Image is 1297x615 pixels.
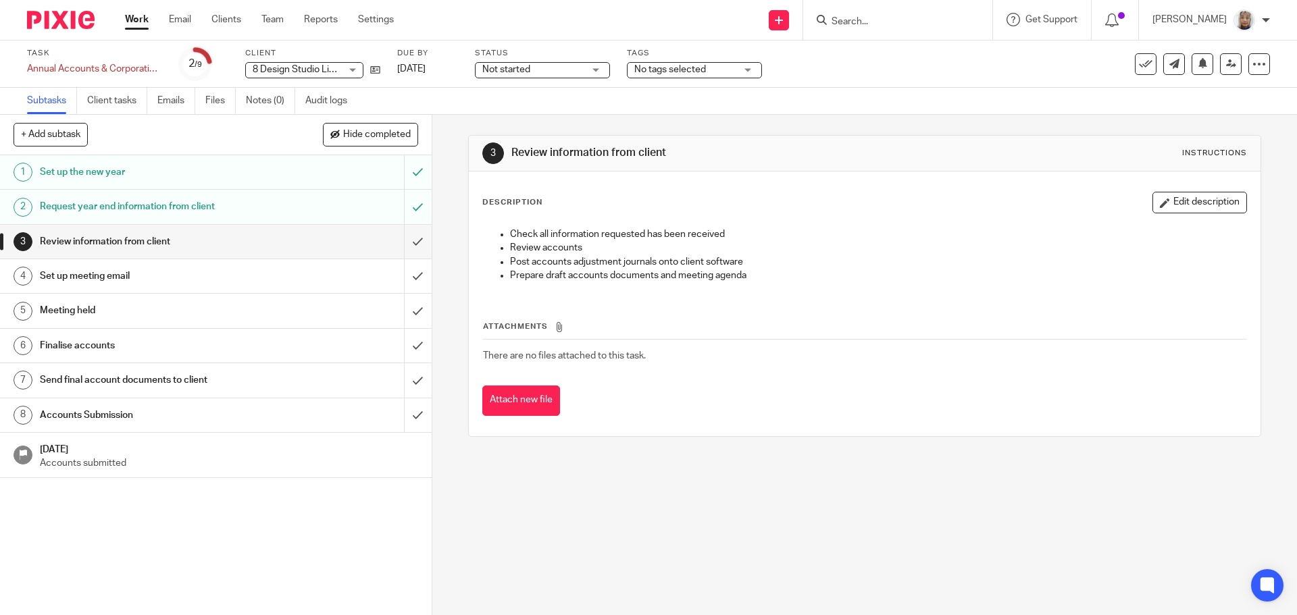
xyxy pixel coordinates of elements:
label: Client [245,48,380,59]
h1: Accounts Submission [40,405,274,425]
a: Clients [211,13,241,26]
a: Reports [304,13,338,26]
span: Get Support [1025,15,1077,24]
p: Prepare draft accounts documents and meeting agenda [510,269,1246,282]
label: Tags [627,48,762,59]
div: 2 [188,56,202,72]
span: Hide completed [343,130,411,140]
img: Pixie [27,11,95,29]
div: 1 [14,163,32,182]
div: Annual Accounts & Corporation Tax Return [27,62,162,76]
div: Annual Accounts &amp; Corporation Tax Return [27,62,162,76]
div: 6 [14,336,32,355]
h1: Set up the new year [40,162,274,182]
h1: Review information from client [40,232,274,252]
p: Review accounts [510,241,1246,255]
div: 3 [14,232,32,251]
p: Check all information requested has been received [510,228,1246,241]
div: 3 [482,142,504,164]
a: Files [205,88,236,114]
div: 8 [14,406,32,425]
label: Task [27,48,162,59]
button: + Add subtask [14,123,88,146]
h1: Finalise accounts [40,336,274,356]
label: Status [475,48,610,59]
a: Emails [157,88,195,114]
div: 4 [14,267,32,286]
span: No tags selected [634,65,706,74]
a: Audit logs [305,88,357,114]
h1: Meeting held [40,300,274,321]
img: Sara%20Zdj%C4%99cie%20.jpg [1234,9,1255,31]
div: 7 [14,371,32,390]
span: Attachments [483,323,548,330]
button: Edit description [1152,192,1247,213]
button: Hide completed [323,123,418,146]
h1: Request year end information from client [40,196,274,217]
small: /9 [195,61,202,68]
h1: Review information from client [511,146,894,160]
input: Search [830,16,952,28]
span: There are no files attached to this task. [483,351,646,360]
div: 2 [14,198,32,217]
button: Attach new file [482,385,560,416]
h1: Set up meeting email [40,266,274,286]
h1: [DATE] [40,439,418,456]
p: [PERSON_NAME] [1152,13,1227,26]
span: [DATE] [397,64,426,74]
a: Work [125,13,149,26]
a: Settings [358,13,394,26]
div: Instructions [1182,148,1247,159]
a: Client tasks [87,88,147,114]
div: 5 [14,302,32,321]
p: Accounts submitted [40,456,418,470]
label: Due by [397,48,458,59]
p: Post accounts adjustment journals onto client software [510,255,1246,269]
h1: Send final account documents to client [40,370,274,390]
span: Not started [482,65,530,74]
span: 8 Design Studio Limited [253,65,353,74]
a: Team [261,13,284,26]
p: Description [482,197,542,208]
a: Notes (0) [246,88,295,114]
a: Email [169,13,191,26]
a: Subtasks [27,88,77,114]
